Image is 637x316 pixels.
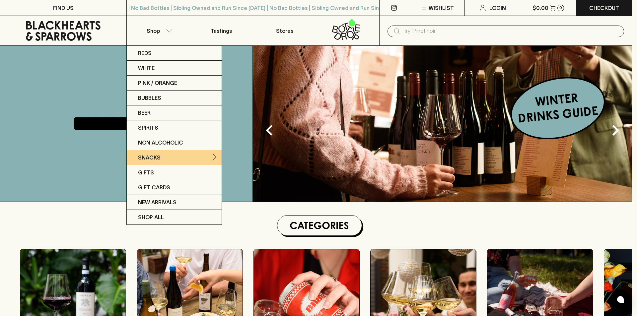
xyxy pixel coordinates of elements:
[127,61,222,76] a: White
[138,168,154,176] p: Gifts
[127,105,222,120] a: Beer
[138,139,183,147] p: Non Alcoholic
[127,165,222,180] a: Gifts
[127,210,222,224] a: SHOP ALL
[127,135,222,150] a: Non Alcoholic
[138,198,177,206] p: New Arrivals
[617,296,624,303] img: bubble-icon
[127,195,222,210] a: New Arrivals
[138,109,151,117] p: Beer
[127,150,222,165] a: Snacks
[127,91,222,105] a: Bubbles
[127,120,222,135] a: Spirits
[138,154,161,161] p: Snacks
[138,49,152,57] p: Reds
[127,180,222,195] a: Gift Cards
[127,76,222,91] a: Pink / Orange
[138,183,170,191] p: Gift Cards
[138,79,177,87] p: Pink / Orange
[138,94,161,102] p: Bubbles
[138,213,164,221] p: SHOP ALL
[127,46,222,61] a: Reds
[138,124,158,132] p: Spirits
[138,64,155,72] p: White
